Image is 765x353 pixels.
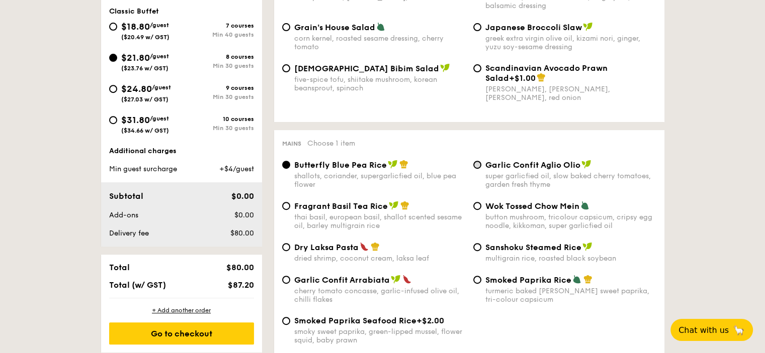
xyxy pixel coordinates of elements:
[583,22,593,31] img: icon-vegan.f8ff3823.svg
[733,324,745,336] span: 🦙
[227,280,253,290] span: $87.20
[182,22,254,29] div: 7 courses
[294,327,465,344] div: smoky sweet paprika, green-lipped mussel, flower squid, baby prawn
[473,276,481,284] input: Smoked Paprika Riceturmeric baked [PERSON_NAME] sweet paprika, tri-colour capsicum
[473,243,481,251] input: Sanshoku Steamed Ricemultigrain rice, roasted black soybean
[152,84,171,91] span: /guest
[121,114,150,126] span: $31.80
[230,229,253,238] span: $80.00
[572,275,581,284] img: icon-vegetarian.fe4039eb.svg
[121,34,169,41] span: ($20.49 w/ GST)
[182,115,254,123] div: 10 courses
[485,34,656,51] div: greek extra virgin olive oil, kizami nori, ginger, yuzu soy-sesame dressing
[440,63,450,72] img: icon-vegan.f8ff3823.svg
[294,23,375,32] span: Grain's House Salad
[121,65,168,72] span: ($23.76 w/ GST)
[150,53,169,60] span: /guest
[670,319,753,341] button: Chat with us🦙
[294,75,465,92] div: five-spice tofu, shiitake mushroom, korean beansprout, spinach
[109,263,130,272] span: Total
[109,191,143,201] span: Subtotal
[109,7,159,16] span: Classic Buffet
[282,23,290,31] input: Grain's House Saladcorn kernel, roasted sesame dressing, cherry tomato
[399,160,408,169] img: icon-chef-hat.a58ddaea.svg
[294,160,387,170] span: Butterfly Blue Pea Rice
[109,280,166,290] span: Total (w/ GST)
[109,23,117,31] input: $18.80/guest($20.49 w/ GST)7 coursesMin 40 guests
[485,63,608,83] span: Scandinavian Avocado Prawn Salad
[234,211,253,219] span: $0.00
[282,202,290,210] input: Fragrant Basil Tea Ricethai basil, european basil, shallot scented sesame oil, barley multigrain ...
[282,243,290,251] input: Dry Laksa Pastadried shrimp, coconut cream, laksa leaf
[121,21,150,32] span: $18.80
[509,73,536,83] span: +$1.00
[391,275,401,284] img: icon-vegan.f8ff3823.svg
[473,64,481,72] input: Scandinavian Avocado Prawn Salad+$1.00[PERSON_NAME], [PERSON_NAME], [PERSON_NAME], red onion
[121,96,168,103] span: ($27.03 w/ GST)
[121,83,152,94] span: $24.80
[581,160,591,169] img: icon-vegan.f8ff3823.svg
[282,317,290,325] input: Smoked Paprika Seafood Rice+$2.00smoky sweet paprika, green-lipped mussel, flower squid, baby prawn
[485,287,656,304] div: turmeric baked [PERSON_NAME] sweet paprika, tri-colour capsicum
[485,23,582,32] span: Japanese Broccoli Slaw
[182,62,254,69] div: Min 30 guests
[389,201,399,210] img: icon-vegan.f8ff3823.svg
[282,161,290,169] input: Butterfly Blue Pea Riceshallots, coriander, supergarlicfied oil, blue pea flower
[109,165,177,173] span: Min guest surcharge
[109,116,117,124] input: $31.80/guest($34.66 w/ GST)10 coursesMin 30 guests
[182,125,254,132] div: Min 30 guests
[182,84,254,91] div: 9 courses
[485,160,580,170] span: Garlic Confit Aglio Olio
[182,53,254,60] div: 8 courses
[294,316,416,325] span: Smoked Paprika Seafood Rice
[282,64,290,72] input: [DEMOGRAPHIC_DATA] Bibim Saladfive-spice tofu, shiitake mushroom, korean beansprout, spinach
[360,242,369,251] img: icon-spicy.37a8142b.svg
[182,93,254,100] div: Min 30 guests
[294,275,390,285] span: Garlic Confit Arrabiata
[109,54,117,62] input: $21.80/guest($23.76 w/ GST)8 coursesMin 30 guests
[537,73,546,82] img: icon-chef-hat.a58ddaea.svg
[473,23,481,31] input: Japanese Broccoli Slawgreek extra virgin olive oil, kizami nori, ginger, yuzu soy-sesame dressing
[485,85,656,102] div: [PERSON_NAME], [PERSON_NAME], [PERSON_NAME], red onion
[109,306,254,314] div: + Add another order
[376,22,385,31] img: icon-vegetarian.fe4039eb.svg
[109,146,254,156] div: Additional charges
[294,287,465,304] div: cherry tomato concasse, garlic-infused olive oil, chilli flakes
[294,213,465,230] div: thai basil, european basil, shallot scented sesame oil, barley multigrain rice
[219,165,253,173] span: +$4/guest
[231,191,253,201] span: $0.00
[400,201,409,210] img: icon-chef-hat.a58ddaea.svg
[294,34,465,51] div: corn kernel, roasted sesame dressing, cherry tomato
[294,172,465,189] div: shallots, coriander, supergarlicfied oil, blue pea flower
[226,263,253,272] span: $80.00
[473,161,481,169] input: Garlic Confit Aglio Oliosuper garlicfied oil, slow baked cherry tomatoes, garden fresh thyme
[485,201,579,211] span: Wok Tossed Chow Mein
[109,211,138,219] span: Add-ons
[485,254,656,263] div: multigrain rice, roasted black soybean
[485,213,656,230] div: button mushroom, tricolour capsicum, cripsy egg noodle, kikkoman, super garlicfied oil
[109,85,117,93] input: $24.80/guest($27.03 w/ GST)9 coursesMin 30 guests
[388,160,398,169] img: icon-vegan.f8ff3823.svg
[294,64,439,73] span: [DEMOGRAPHIC_DATA] Bibim Salad
[402,275,411,284] img: icon-spicy.37a8142b.svg
[121,127,169,134] span: ($34.66 w/ GST)
[580,201,589,210] img: icon-vegetarian.fe4039eb.svg
[583,275,592,284] img: icon-chef-hat.a58ddaea.svg
[485,275,571,285] span: Smoked Paprika Rice
[150,115,169,122] span: /guest
[109,229,149,238] span: Delivery fee
[282,140,301,147] span: Mains
[121,52,150,63] span: $21.80
[371,242,380,251] img: icon-chef-hat.a58ddaea.svg
[473,202,481,210] input: Wok Tossed Chow Meinbutton mushroom, tricolour capsicum, cripsy egg noodle, kikkoman, super garli...
[294,201,388,211] span: Fragrant Basil Tea Rice
[582,242,592,251] img: icon-vegan.f8ff3823.svg
[294,254,465,263] div: dried shrimp, coconut cream, laksa leaf
[150,22,169,29] span: /guest
[485,172,656,189] div: super garlicfied oil, slow baked cherry tomatoes, garden fresh thyme
[485,243,581,252] span: Sanshoku Steamed Rice
[678,325,729,335] span: Chat with us
[182,31,254,38] div: Min 40 guests
[307,139,355,148] span: Choose 1 item
[294,243,359,252] span: Dry Laksa Pasta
